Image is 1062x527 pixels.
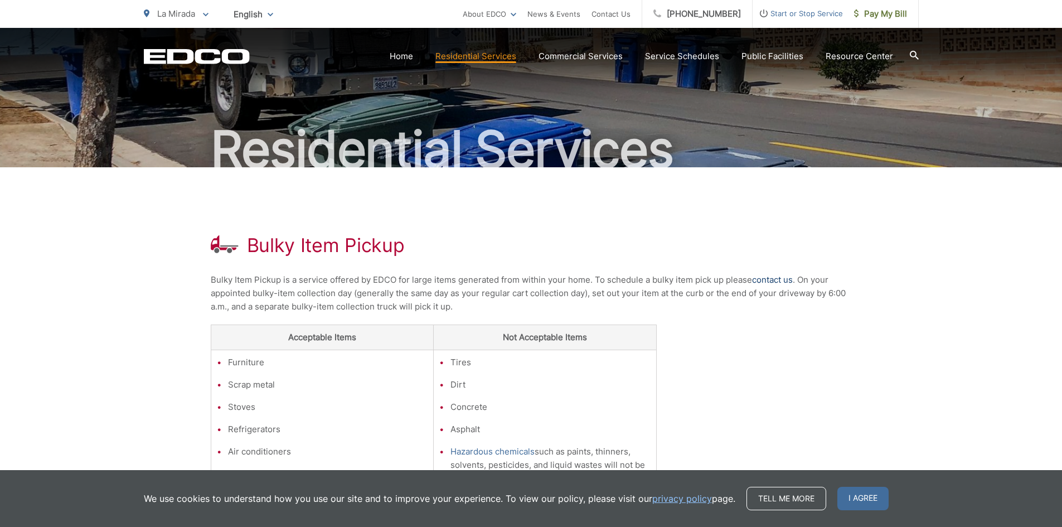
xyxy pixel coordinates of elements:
[144,49,250,64] a: EDCD logo. Return to the homepage.
[228,378,428,391] li: Scrap metal
[228,400,428,414] li: Stoves
[228,356,428,369] li: Furniture
[450,400,651,414] li: Concrete
[288,332,356,342] strong: Acceptable Items
[450,378,651,391] li: Dirt
[463,7,516,21] a: About EDCO
[225,4,282,24] span: English
[435,50,516,63] a: Residential Services
[228,467,428,481] li: Microwave ovens
[390,50,413,63] a: Home
[527,7,580,21] a: News & Events
[157,8,195,19] span: La Mirada
[826,50,893,63] a: Resource Center
[450,445,535,458] a: Hazardous chemicals
[211,273,852,313] p: Bulky Item Pickup is a service offered by EDCO for large items generated from within your home. T...
[741,50,803,63] a: Public Facilities
[539,50,623,63] a: Commercial Services
[837,487,889,510] span: I agree
[450,356,651,369] li: Tires
[228,445,428,458] li: Air conditioners
[746,487,826,510] a: Tell me more
[854,7,907,21] span: Pay My Bill
[450,445,651,485] li: such as paints, thinners, solvents, pesticides, and liquid wastes will not be accepted.
[450,423,651,436] li: Asphalt
[247,234,405,257] h1: Bulky Item Pickup
[144,122,919,177] h2: Residential Services
[591,7,631,21] a: Contact Us
[652,492,712,505] a: privacy policy
[503,332,587,342] strong: Not Acceptable Items
[645,50,719,63] a: Service Schedules
[144,492,735,505] p: We use cookies to understand how you use our site and to improve your experience. To view our pol...
[228,423,428,436] li: Refrigerators
[752,273,793,287] a: contact us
